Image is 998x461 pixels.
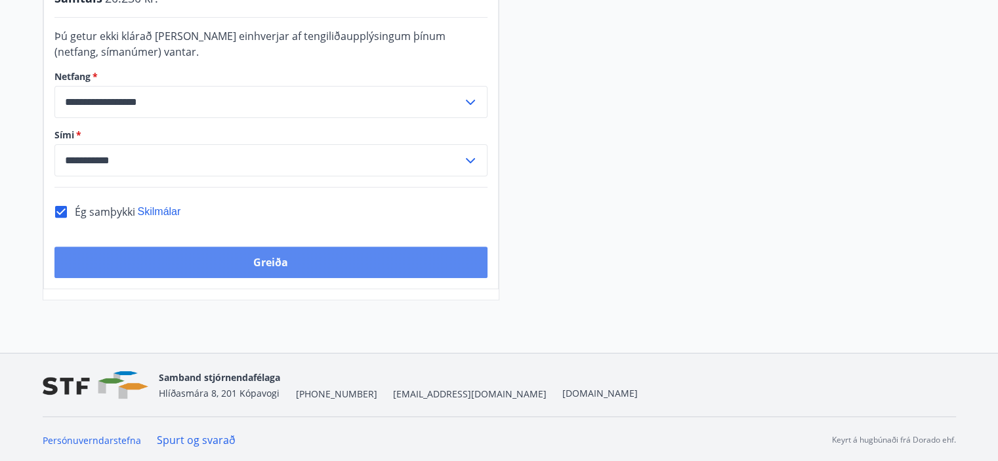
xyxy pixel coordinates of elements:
[54,29,446,59] span: Þú getur ekki klárað [PERSON_NAME] einhverjar af tengiliðaupplýsingum þínum (netfang, símanúmer) ...
[138,206,181,217] span: Skilmálar
[75,205,135,219] span: Ég samþykki
[43,434,141,447] a: Persónuverndarstefna
[159,387,280,399] span: Hlíðasmára 8, 201 Kópavogi
[43,371,148,399] img: vjCaq2fThgY3EUYqSgpjEiBg6WP39ov69hlhuPVN.png
[54,247,488,278] button: Greiða
[562,387,638,399] a: [DOMAIN_NAME]
[157,433,236,447] a: Spurt og svarað
[159,371,280,384] span: Samband stjórnendafélaga
[296,388,377,401] span: [PHONE_NUMBER]
[832,434,956,446] p: Keyrt á hugbúnaði frá Dorado ehf.
[54,70,488,83] label: Netfang
[138,205,181,219] button: Skilmálar
[393,388,547,401] span: [EMAIL_ADDRESS][DOMAIN_NAME]
[54,129,488,142] label: Sími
